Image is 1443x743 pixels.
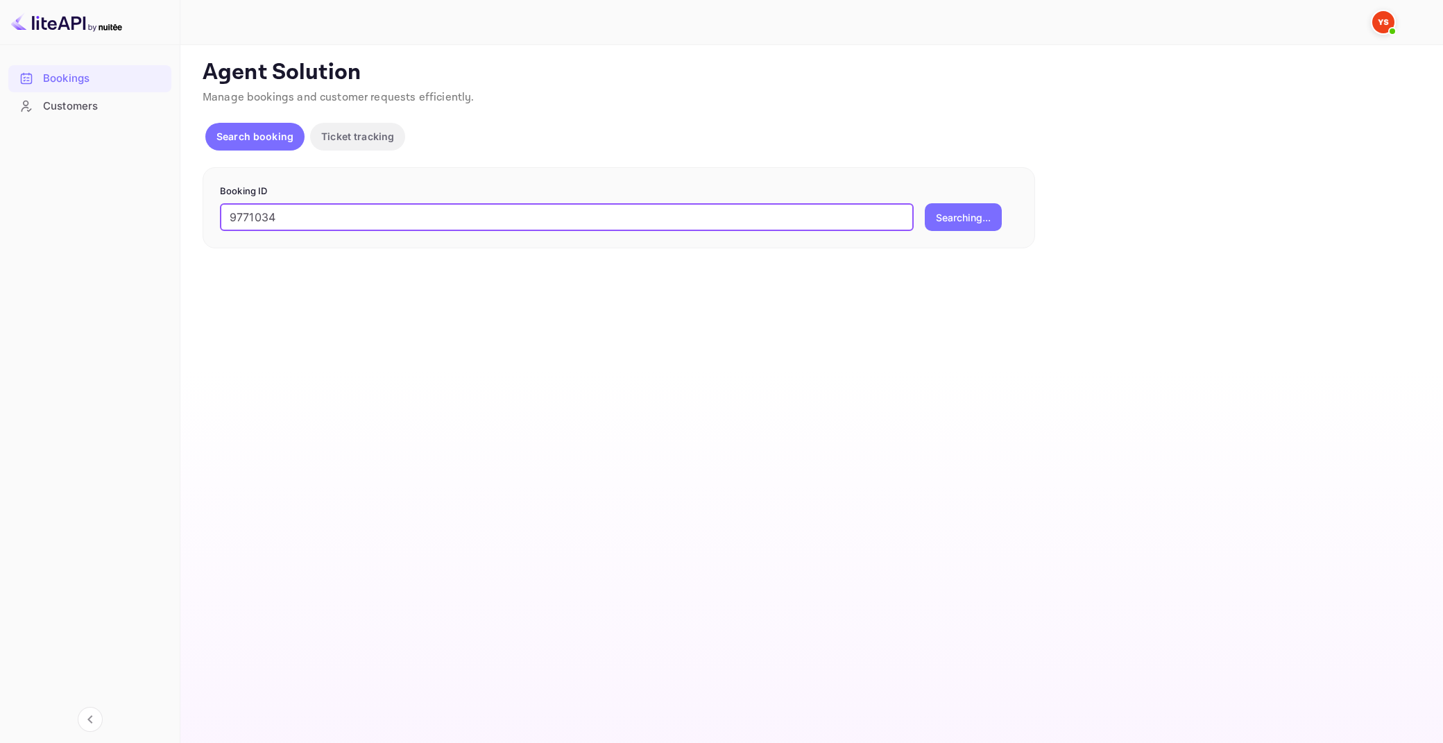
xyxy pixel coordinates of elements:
img: Yandex Support [1372,11,1394,33]
a: Customers [8,93,171,119]
div: Bookings [8,65,171,92]
button: Searching... [925,203,1002,231]
div: Customers [8,93,171,120]
div: Bookings [43,71,164,87]
button: Collapse navigation [78,707,103,732]
div: Customers [43,99,164,114]
p: Agent Solution [203,59,1418,87]
p: Search booking [216,129,293,144]
a: Bookings [8,65,171,91]
p: Booking ID [220,185,1018,198]
img: LiteAPI logo [11,11,122,33]
p: Ticket tracking [321,129,394,144]
span: Manage bookings and customer requests efficiently. [203,90,475,105]
input: Enter Booking ID (e.g., 63782194) [220,203,914,231]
